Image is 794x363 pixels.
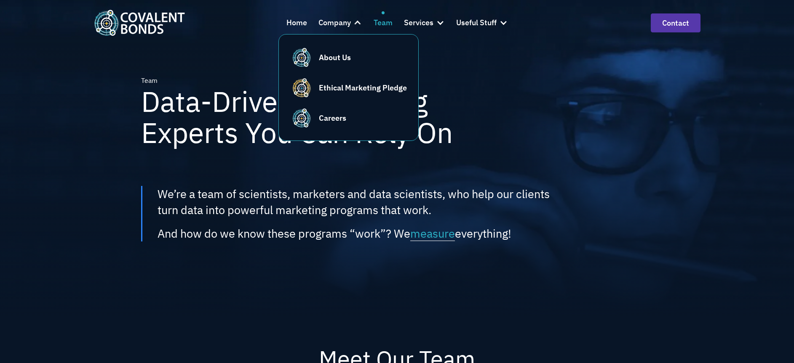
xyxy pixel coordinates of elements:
[94,10,185,35] a: home
[290,106,313,129] img: Covalent Bonds Teal Favicon
[668,272,794,363] iframe: Chat Widget
[319,112,346,124] div: Careers
[94,10,185,35] img: Covalent Bonds White / Teal Logo
[456,17,497,29] div: Useful Stuff
[158,225,511,241] div: And how do we know these programs “work”? We everything!
[374,17,393,29] div: Team
[290,46,407,69] a: Covalent Bonds Teal FaviconAbout Us
[290,46,313,69] img: Covalent Bonds Teal Favicon
[318,11,362,34] div: Company
[286,17,307,29] div: Home
[456,11,508,34] div: Useful Stuff
[290,76,313,99] img: Covalent Bonds Yellow Favicon
[158,186,551,218] div: We’re a team of scientists, marketers and data scientists, who help our clients turn data into po...
[141,86,519,148] h1: Data-Driven Marketing Experts You Can Rely On
[290,106,407,129] a: Covalent Bonds Teal FaviconCareers
[141,76,158,86] div: Team
[374,11,393,34] a: Team
[290,76,407,99] a: Covalent Bonds Yellow FaviconEthical Marketing Pledge
[404,17,433,29] div: Services
[410,226,455,241] span: measure
[404,11,445,34] div: Services
[319,52,351,63] div: About Us
[651,13,700,32] a: contact
[319,82,407,93] div: Ethical Marketing Pledge
[286,11,307,34] a: Home
[318,17,351,29] div: Company
[278,34,419,141] nav: Company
